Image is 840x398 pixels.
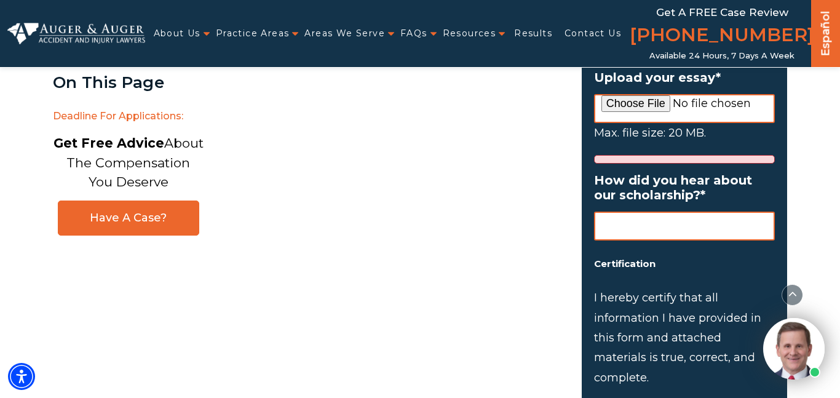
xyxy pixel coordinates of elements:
[594,288,775,388] p: I hereby certify that all information I have provided in this form and attached materials is true...
[656,6,788,18] span: Get a FREE Case Review
[53,135,164,151] strong: Get Free Advice
[782,284,803,306] button: scroll to up
[8,363,35,390] div: Accessibility Menu
[216,21,290,46] a: Practice Areas
[514,21,552,46] a: Results
[594,70,775,85] label: Upload your essay
[53,104,204,129] span: Deadline for Applications:
[630,22,814,51] a: [PHONE_NUMBER]
[154,21,200,46] a: About Us
[565,21,621,46] a: Contact Us
[594,126,706,140] span: Max. file size: 20 MB.
[53,74,204,92] div: On This Page
[53,133,204,192] p: About The Compensation You Deserve
[649,51,794,61] span: Available 24 Hours, 7 Days a Week
[7,23,145,44] img: Auger & Auger Accident and Injury Lawyers Logo
[400,21,427,46] a: FAQs
[71,211,186,225] span: Have A Case?
[763,318,825,380] img: Intaker widget Avatar
[594,173,775,202] label: How did you hear about our scholarship?
[304,21,385,46] a: Areas We Serve
[443,21,496,46] a: Resources
[58,201,199,236] a: Have A Case?
[594,256,775,273] h5: Certification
